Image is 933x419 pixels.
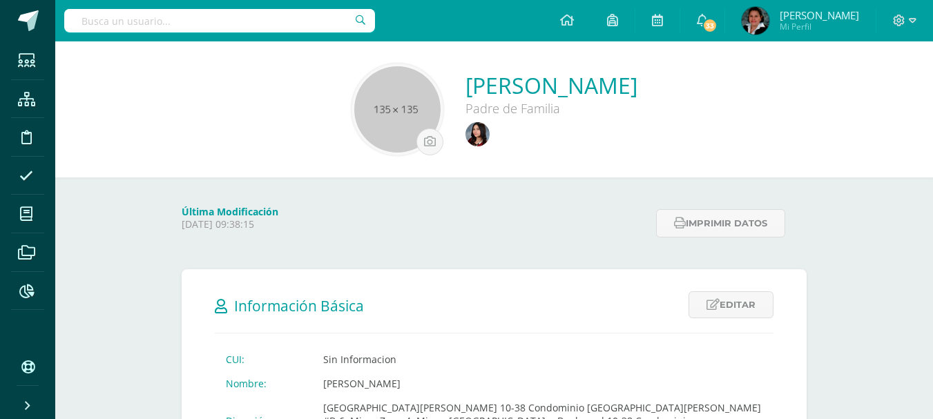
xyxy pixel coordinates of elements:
span: 33 [702,18,718,33]
span: Información Básica [234,296,364,315]
td: Nombre: [215,371,312,396]
a: [PERSON_NAME] [465,70,637,100]
h4: Última Modificación [182,205,648,218]
td: CUI: [215,347,312,371]
div: Padre de Familia [465,100,637,117]
img: 135x135 [354,66,441,153]
button: Imprimir datos [656,209,785,237]
span: [PERSON_NAME] [780,8,859,22]
img: c5e15b6d1c97cfcc5e091a47d8fce03b.png [742,7,769,35]
p: [DATE] 09:38:15 [182,218,648,231]
input: Busca un usuario... [64,9,375,32]
img: 9c66d0f7445cfae393a7aabcb17216b7.png [465,122,490,146]
a: Editar [689,291,773,318]
span: Mi Perfil [780,21,859,32]
td: [PERSON_NAME] [312,371,773,396]
td: Sin Informacion [312,347,773,371]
